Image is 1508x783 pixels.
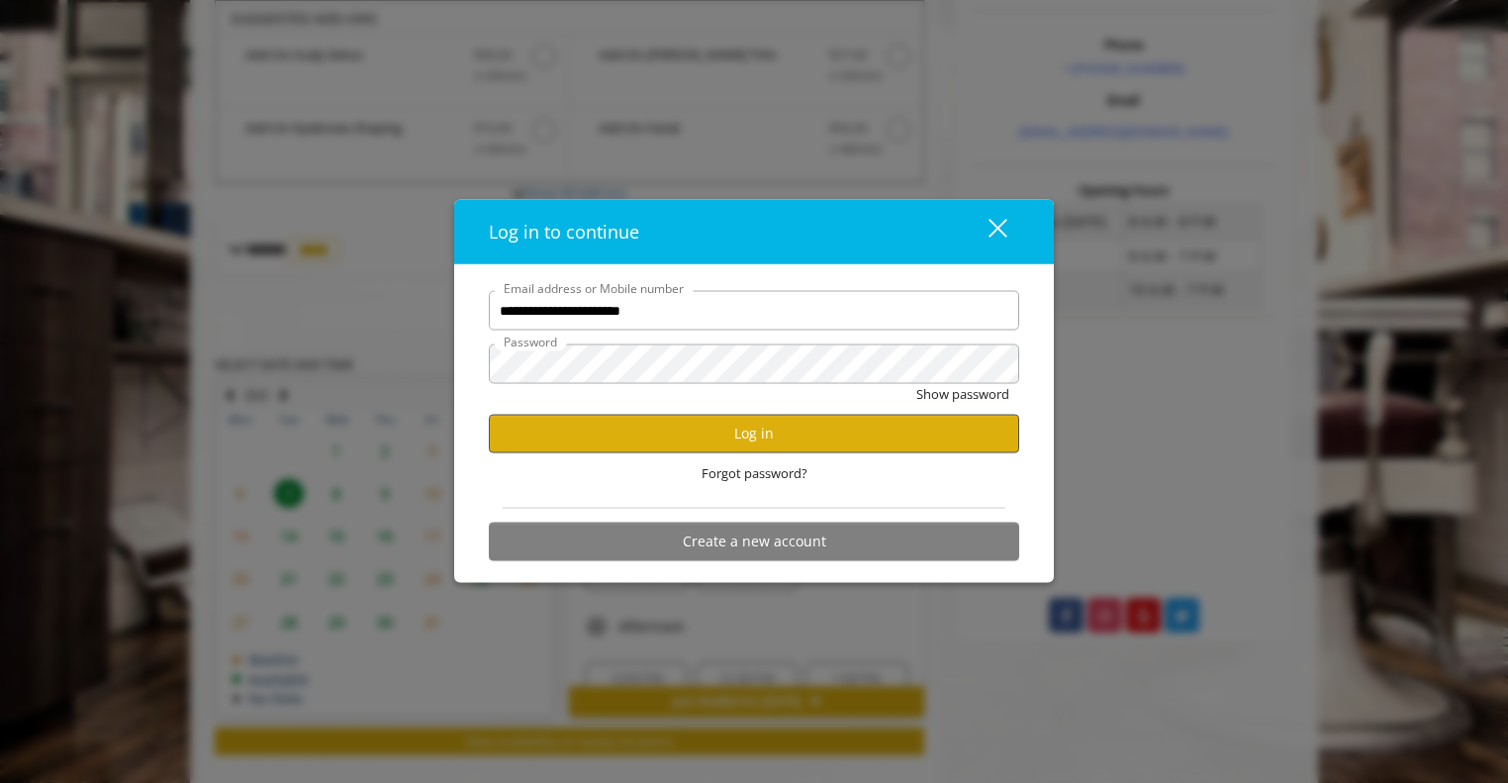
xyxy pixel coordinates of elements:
[916,384,1009,405] button: Show password
[489,522,1019,560] button: Create a new account
[494,333,567,351] label: Password
[952,211,1019,251] button: close dialog
[489,344,1019,384] input: Password
[489,220,639,244] span: Log in to continue
[702,463,807,484] span: Forgot password?
[489,291,1019,331] input: Email address or Mobile number
[966,217,1005,246] div: close dialog
[489,414,1019,452] button: Log in
[494,279,694,298] label: Email address or Mobile number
